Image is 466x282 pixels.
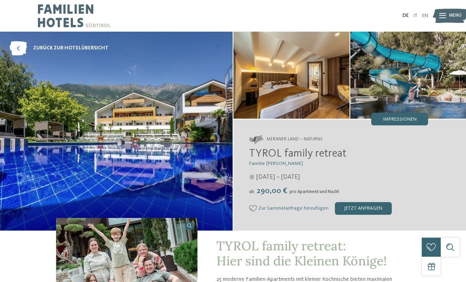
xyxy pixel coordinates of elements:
[256,173,300,182] span: [DATE] – [DATE]
[402,13,409,18] a: DE
[249,148,346,159] span: TYROL family retreat
[422,13,428,18] a: EN
[383,117,417,122] span: Impressionen
[267,136,322,143] span: Meraner Land – Naturns
[249,161,303,166] span: Familie [PERSON_NAME]
[216,238,387,269] span: TYROL family retreat: Hier sind die Kleinen Könige!
[449,13,462,19] span: Menü
[249,189,254,194] span: ab
[255,187,289,195] span: 290,00 €
[33,45,109,52] span: zurück zur Hotelübersicht
[335,202,392,215] div: jetzt anfragen
[249,174,255,180] i: Öffnungszeiten im Sommer
[413,13,417,18] a: IT
[9,41,109,55] a: zurück zur Hotelübersicht
[289,189,339,194] span: pro Apartment und Nacht
[258,206,329,211] span: Zur Sammelanfrage hinzufügen
[233,32,349,119] img: Das Familienhotel in Naturns der Extraklasse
